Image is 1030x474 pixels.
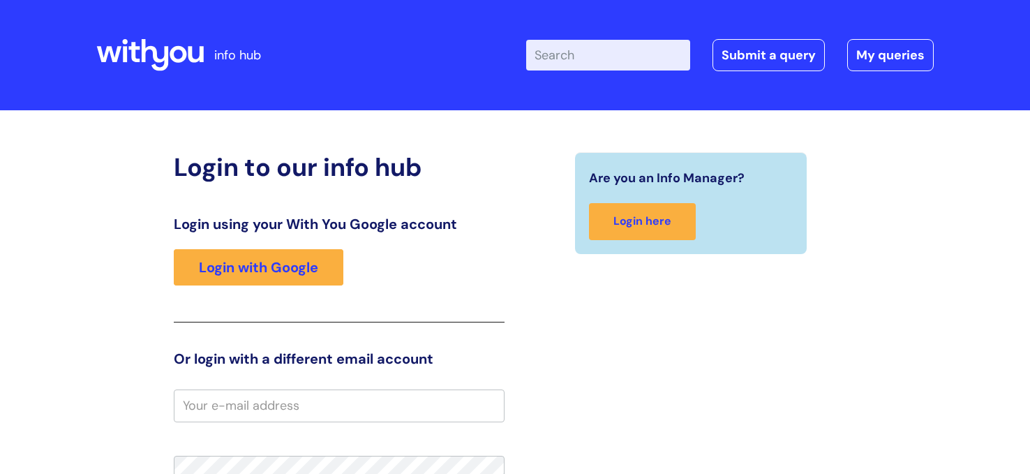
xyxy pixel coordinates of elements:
h3: Or login with a different email account [174,350,505,367]
a: Login here [589,203,696,240]
h3: Login using your With You Google account [174,216,505,232]
a: Login with Google [174,249,343,286]
a: Submit a query [712,39,825,71]
span: Are you an Info Manager? [589,167,745,189]
h2: Login to our info hub [174,152,505,182]
input: Your e-mail address [174,390,505,422]
a: My queries [847,39,934,71]
p: info hub [214,44,261,66]
input: Search [526,40,690,71]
